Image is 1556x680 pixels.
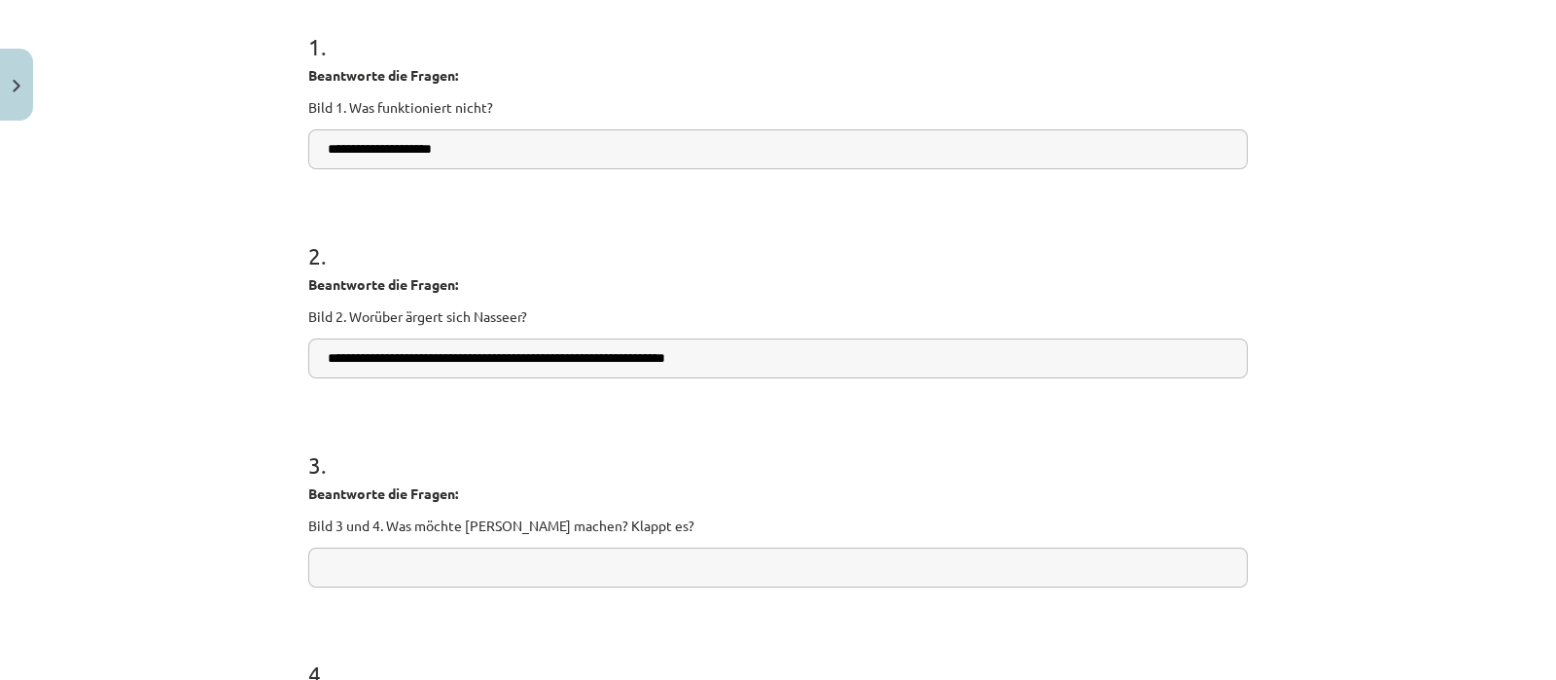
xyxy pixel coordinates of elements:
img: icon-close-lesson-0947bae3869378f0d4975bcd49f059093ad1ed9edebbc8119c70593378902aed.svg [13,80,20,92]
h1: 3 . [308,417,1248,478]
strong: Beantworte die Fragen: [308,275,458,293]
p: Bild 3 und 4. Was möchte [PERSON_NAME] machen? Klappt es? [308,516,1248,536]
strong: Beantworte die Fragen: [308,484,458,502]
h1: 2 . [308,208,1248,268]
strong: Beantworte die Fragen: [308,66,458,84]
p: Bild 2. Worüber ärgert sich Nasseer? [308,306,1248,327]
p: Bild 1. Was funktioniert nicht? [308,97,1248,118]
